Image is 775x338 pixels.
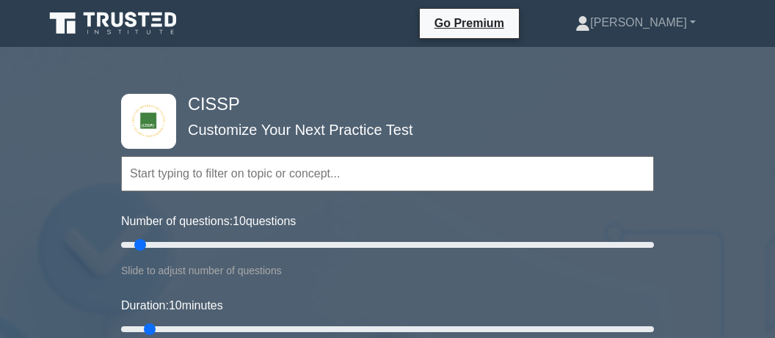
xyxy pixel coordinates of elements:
[121,156,654,191] input: Start typing to filter on topic or concept...
[233,215,246,227] span: 10
[169,299,182,312] span: 10
[121,262,654,279] div: Slide to adjust number of questions
[121,297,223,315] label: Duration: minutes
[182,94,582,114] h4: CISSP
[426,14,513,32] a: Go Premium
[121,213,296,230] label: Number of questions: questions
[540,8,731,37] a: [PERSON_NAME]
